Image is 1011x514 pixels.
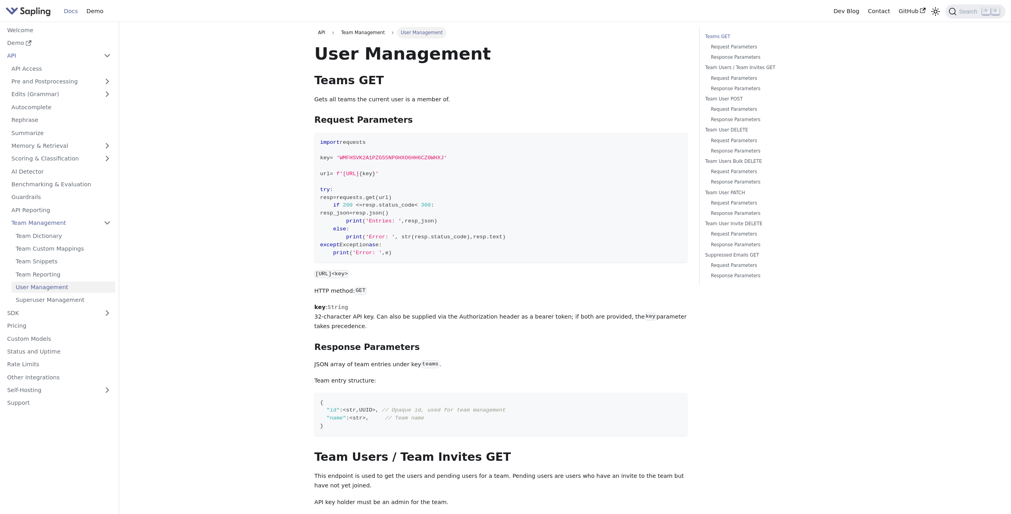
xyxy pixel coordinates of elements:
[402,234,412,240] span: str
[320,195,333,201] span: resp
[320,155,330,161] span: key
[486,234,489,240] span: .
[362,195,365,201] span: .
[320,210,350,216] span: resp_json
[7,89,115,100] a: Edits (Grammar)
[369,242,375,248] span: as
[355,287,366,295] code: GET
[346,226,349,232] span: :
[359,407,375,413] span: UUID>
[6,6,54,17] a: Sapling.ai
[314,115,688,126] h3: Request Parameters
[314,27,688,38] nav: Breadcrumbs
[320,139,340,145] span: import
[421,202,431,208] span: 300
[372,171,375,177] span: }
[365,195,375,201] span: get
[7,179,115,190] a: Benchmarking & Evaluation
[7,127,115,139] a: Summarize
[711,137,810,145] a: Request Parameters
[353,210,366,216] span: resp
[327,304,348,310] span: String
[359,171,362,177] span: {
[711,178,810,186] a: Response Parameters
[99,50,115,62] button: Collapse sidebar category 'API'
[349,210,352,216] span: =
[711,241,810,249] a: Response Parameters
[362,218,365,224] span: (
[314,270,349,278] code: [URL]<key>
[12,294,115,306] a: Superuser Management
[705,251,813,259] a: Suppressed Emails GET
[375,242,379,248] span: e
[711,43,810,51] a: Request Parameters
[346,218,362,224] span: print
[711,116,810,124] a: Response Parameters
[3,385,115,396] a: Self-Hosting
[705,126,813,134] a: Team User DELETE
[7,166,115,177] a: AI Detector
[365,415,369,421] span: ,
[992,8,999,15] kbd: K
[829,5,863,17] a: Dev Blog
[314,95,688,104] p: Gets all teams the current user is a member of.
[336,155,447,161] span: 'WMFHSVK2A1PZG55NP0HXO6HH6CZ0WHXJ'
[362,171,372,177] span: key
[405,218,434,224] span: resp_json
[333,202,339,208] span: if
[382,407,505,413] span: // Opaque id, used for team management
[12,243,115,255] a: Team Custom Mappings
[411,234,414,240] span: (
[3,320,115,332] a: Pricing
[314,43,688,64] h1: User Management
[375,171,379,177] span: '
[402,218,405,224] span: ,
[336,171,359,177] span: f'[URL]
[711,199,810,207] a: Request Parameters
[7,153,115,164] a: Scoring & Classification
[365,210,369,216] span: .
[375,202,379,208] span: .
[705,95,813,103] a: Team User POST
[711,262,810,269] a: Request Parameters
[894,5,930,17] a: GitHub
[3,37,115,49] a: Demo
[356,407,359,413] span: ,
[431,234,466,240] span: status_code
[337,27,388,38] span: Team Management
[3,346,115,357] a: Status and Uptime
[503,234,506,240] span: )
[314,498,688,507] p: API key holder must be an admin for the team.
[340,242,369,248] span: Exception
[434,218,437,224] span: )
[12,282,115,293] a: User Management
[7,140,115,152] a: Memory & Retrieval
[330,171,333,177] span: =
[375,407,379,413] span: ,
[945,4,1005,19] button: Search (Command+K)
[320,242,340,248] span: except
[379,195,389,201] span: url
[705,158,813,165] a: Team Users Bulk DELETE
[349,415,365,421] span: <str>
[957,8,982,15] span: Search
[314,304,325,310] strong: key
[330,155,333,161] span: =
[3,333,115,344] a: Custom Models
[346,415,349,421] span: :
[645,313,656,321] code: key
[7,63,115,74] a: API Access
[314,360,688,369] p: JSON array of team entries under key .
[470,234,473,240] span: ,
[705,220,813,228] a: Team User Invite DELETE
[7,101,115,113] a: Autocomplete
[421,360,439,368] code: teams
[385,250,389,256] span: e
[343,407,356,413] span: <str
[82,5,108,17] a: Demo
[930,6,941,17] button: Switch between dark and light mode (currently light mode)
[318,30,325,35] span: API
[365,218,401,224] span: 'Entries: '
[362,202,375,208] span: resp
[385,210,389,216] span: )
